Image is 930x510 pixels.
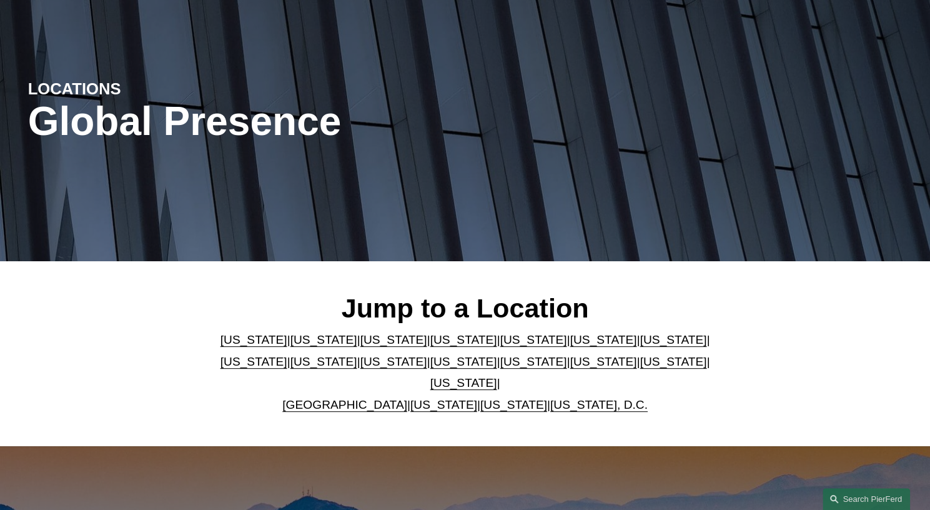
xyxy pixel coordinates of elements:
[210,292,720,324] h2: Jump to a Location
[410,398,477,411] a: [US_STATE]
[430,355,497,368] a: [US_STATE]
[640,333,706,346] a: [US_STATE]
[360,333,427,346] a: [US_STATE]
[210,329,720,416] p: | | | | | | | | | | | | | | | | | |
[550,398,648,411] a: [US_STATE], D.C.
[430,333,497,346] a: [US_STATE]
[570,355,636,368] a: [US_STATE]
[28,79,247,99] h4: LOCATIONS
[220,355,287,368] a: [US_STATE]
[360,355,427,368] a: [US_STATE]
[290,355,357,368] a: [US_STATE]
[570,333,636,346] a: [US_STATE]
[500,333,566,346] a: [US_STATE]
[220,333,287,346] a: [US_STATE]
[290,333,357,346] a: [US_STATE]
[480,398,547,411] a: [US_STATE]
[28,99,611,144] h1: Global Presence
[430,376,497,389] a: [US_STATE]
[823,488,910,510] a: Search this site
[500,355,566,368] a: [US_STATE]
[640,355,706,368] a: [US_STATE]
[282,398,407,411] a: [GEOGRAPHIC_DATA]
